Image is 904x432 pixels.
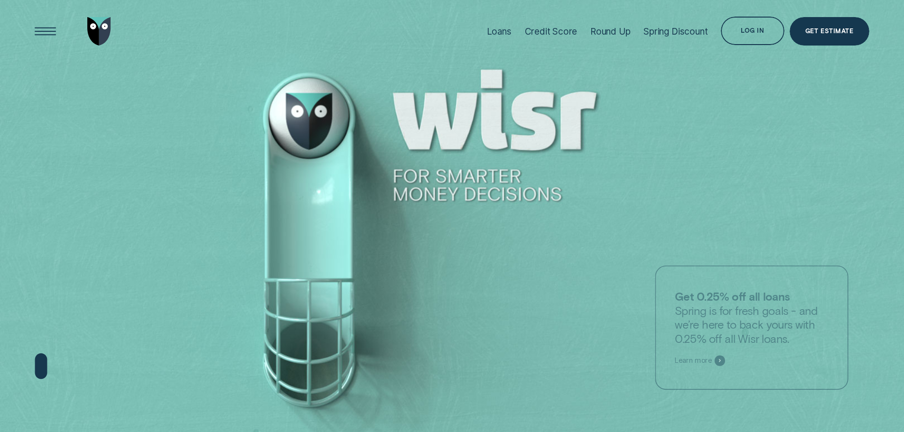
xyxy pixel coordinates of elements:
[487,26,512,37] div: Loans
[675,289,790,303] strong: Get 0.25% off all loans
[525,26,578,37] div: Credit Score
[31,17,60,46] button: Open Menu
[87,17,111,46] img: Wisr
[590,26,631,37] div: Round Up
[643,26,708,37] div: Spring Discount
[655,266,848,390] a: Get 0.25% off all loansSpring is for fresh goals - and we’re here to back yours with 0.25% off al...
[675,356,712,365] span: Learn more
[721,17,784,45] button: Log in
[790,17,869,46] a: Get Estimate
[675,289,829,346] p: Spring is for fresh goals - and we’re here to back yours with 0.25% off all Wisr loans.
